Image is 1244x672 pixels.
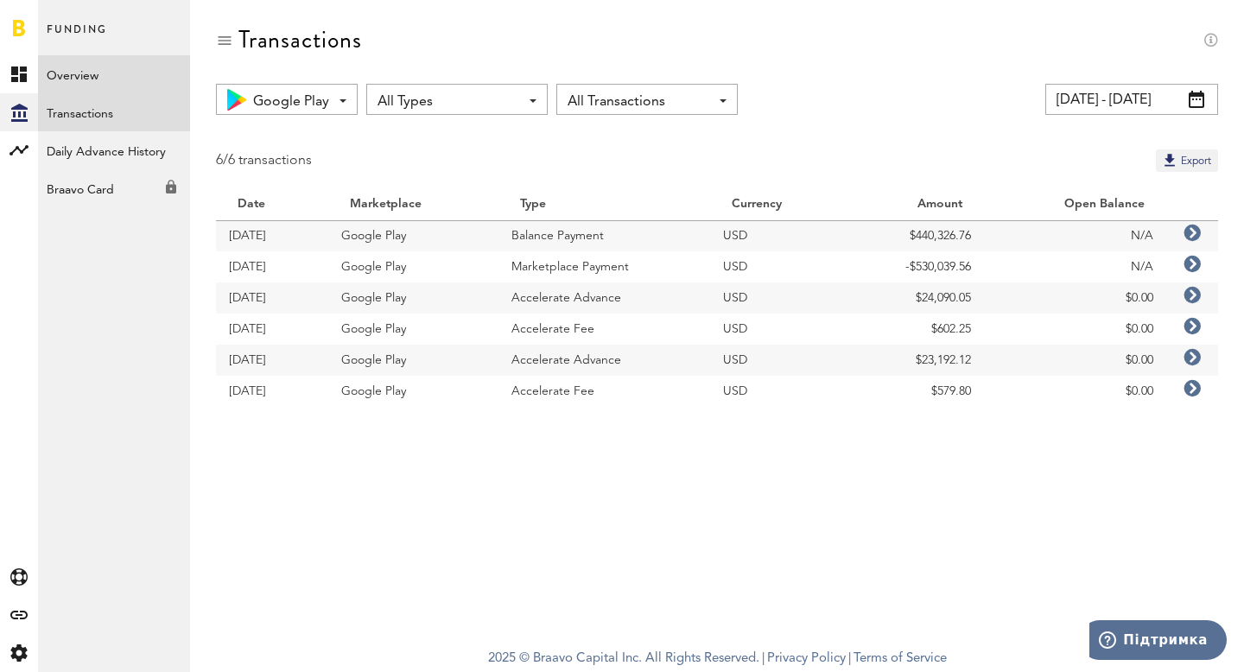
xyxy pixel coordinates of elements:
[984,251,1166,282] td: N/A
[378,87,519,117] span: All Types
[216,314,328,345] td: [DATE]
[848,345,984,376] td: $23,192.12
[984,282,1166,314] td: $0.00
[38,169,190,200] div: Braavo Card
[328,220,498,251] td: Google Play
[710,220,848,251] td: USD
[984,314,1166,345] td: $0.00
[328,314,498,345] td: Google Play
[1156,149,1218,172] button: Export
[498,220,710,251] td: Balance Payment
[216,376,328,407] td: [DATE]
[848,251,984,282] td: -$530,039.56
[498,189,710,220] th: Type
[238,26,362,54] div: Transactions
[328,189,498,220] th: Marketplace
[38,93,190,131] a: Transactions
[710,251,848,282] td: USD
[710,314,848,345] td: USD
[710,345,848,376] td: USD
[498,345,710,376] td: Accelerate Advance
[498,376,710,407] td: Accelerate Fee
[328,251,498,282] td: Google Play
[984,189,1166,220] th: Open Balance
[216,251,328,282] td: [DATE]
[984,376,1166,407] td: $0.00
[488,646,759,672] span: 2025 © Braavo Capital Inc. All Rights Reserved.
[216,149,312,172] div: 6/6 transactions
[227,89,246,111] img: 17.png
[568,87,709,117] span: All Transactions
[328,376,498,407] td: Google Play
[848,189,984,220] th: Amount
[767,652,846,665] a: Privacy Policy
[328,282,498,314] td: Google Play
[710,282,848,314] td: USD
[328,345,498,376] td: Google Play
[710,376,848,407] td: USD
[498,282,710,314] td: Accelerate Advance
[710,189,848,220] th: Currency
[216,345,328,376] td: [DATE]
[216,189,328,220] th: Date
[216,282,328,314] td: [DATE]
[47,19,107,55] span: Funding
[848,376,984,407] td: $579.80
[498,314,710,345] td: Accelerate Fee
[854,652,947,665] a: Terms of Service
[984,220,1166,251] td: N/A
[216,220,328,251] td: [DATE]
[984,345,1166,376] td: $0.00
[1089,620,1227,663] iframe: Відкрити віджет, в якому ви зможете знайти більше інформації
[498,251,710,282] td: Marketplace Payment
[848,314,984,345] td: $602.25
[38,131,190,169] a: Daily Advance History
[253,87,329,117] span: Google Play
[1161,151,1178,168] img: Export
[38,55,190,93] a: Overview
[848,282,984,314] td: $24,090.05
[848,220,984,251] td: $440,326.76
